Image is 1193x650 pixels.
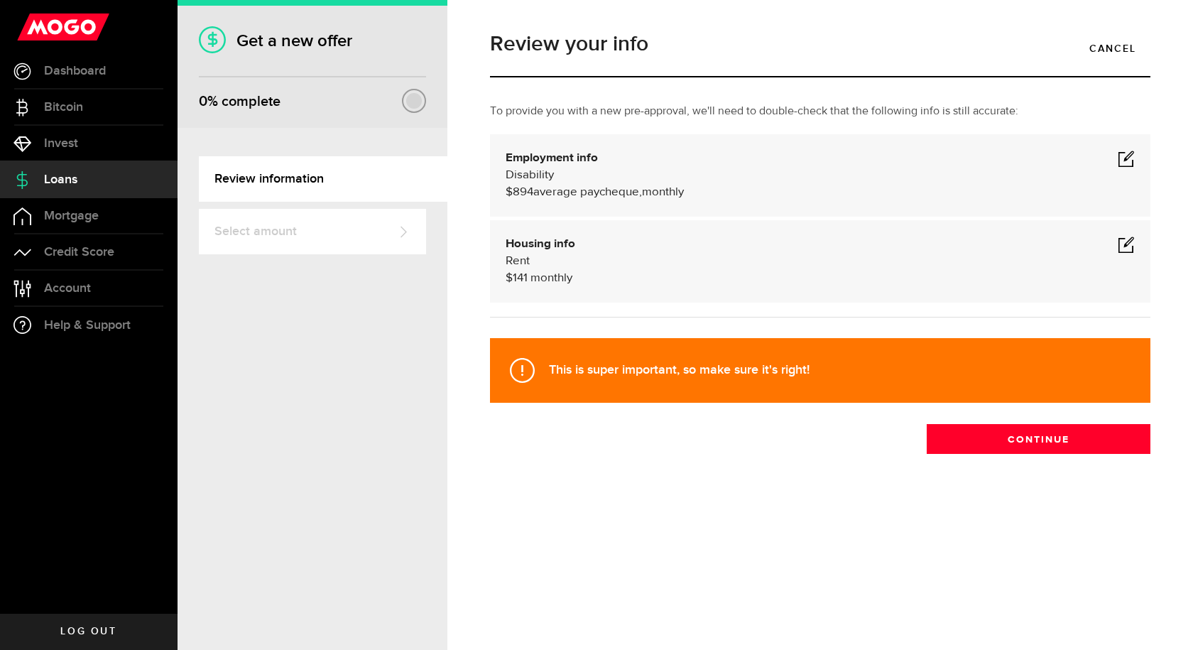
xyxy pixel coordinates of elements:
span: 141 [513,272,528,284]
span: monthly [530,272,572,284]
span: Invest [44,137,78,150]
h1: Review your info [490,33,1150,55]
span: Credit Score [44,246,114,259]
a: Cancel [1075,33,1150,63]
p: To provide you with a new pre-approval, we'll need to double-check that the following info is sti... [490,103,1150,120]
span: average paycheque, [533,186,642,198]
h1: Get a new offer [199,31,426,51]
span: 0 [199,93,207,110]
strong: This is super important, so make sure it's right! [549,362,810,377]
a: Select amount [199,209,426,254]
span: Mortgage [44,210,99,222]
a: Review information [199,156,447,202]
span: monthly [642,186,684,198]
span: Log out [60,627,116,637]
button: Open LiveChat chat widget [11,6,54,48]
div: % complete [199,89,280,114]
span: Bitcoin [44,101,83,114]
span: Disability [506,169,554,181]
span: $894 [506,186,533,198]
span: Account [44,282,91,295]
span: $ [506,272,513,284]
span: Rent [506,255,530,267]
b: Housing info [506,238,575,250]
span: Dashboard [44,65,106,77]
b: Employment info [506,152,598,164]
button: Continue [927,424,1150,454]
span: Loans [44,173,77,186]
span: Help & Support [44,319,131,332]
